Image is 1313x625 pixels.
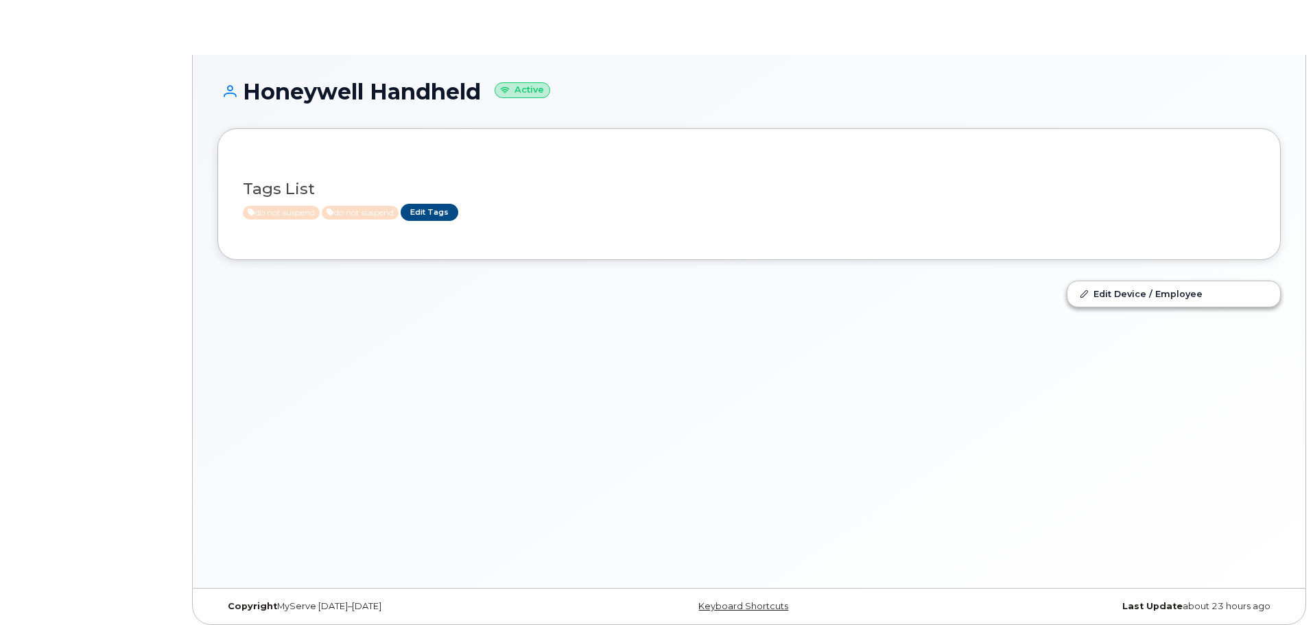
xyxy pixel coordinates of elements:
span: Active [243,206,320,220]
a: Keyboard Shortcuts [698,601,788,611]
div: about 23 hours ago [926,601,1281,612]
a: Edit Tags [401,204,458,221]
strong: Copyright [228,601,277,611]
h3: Tags List [243,180,1255,198]
h1: Honeywell Handheld [217,80,1281,104]
span: Active [322,206,399,220]
a: Edit Device / Employee [1067,281,1280,306]
small: Active [495,82,550,98]
strong: Last Update [1122,601,1183,611]
div: MyServe [DATE]–[DATE] [217,601,572,612]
